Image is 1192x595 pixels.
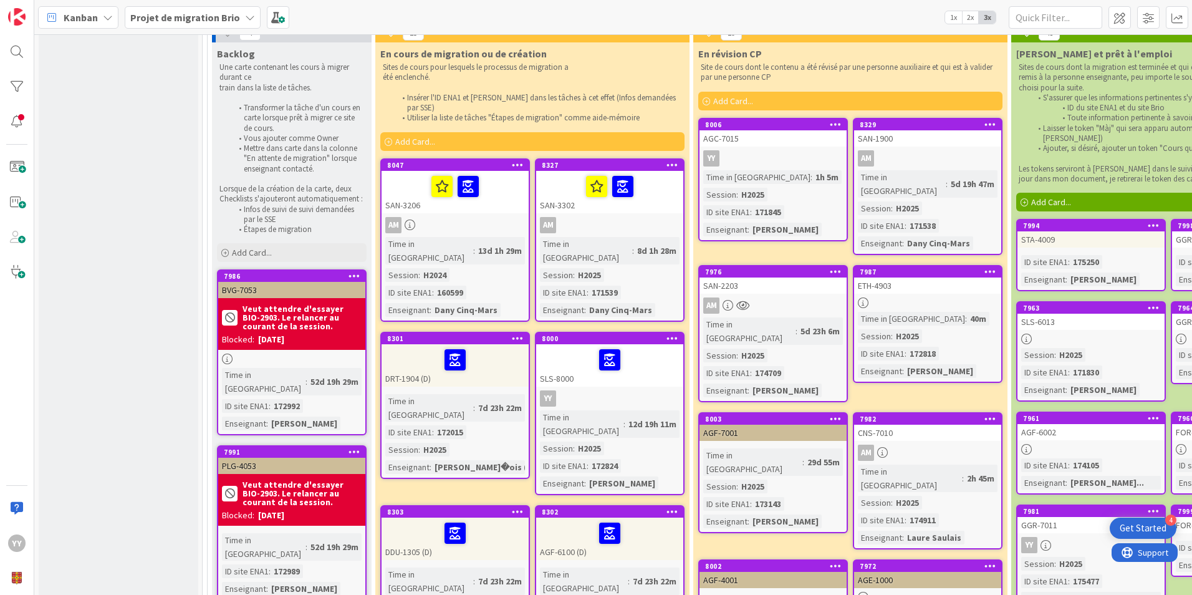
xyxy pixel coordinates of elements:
div: YY [540,390,556,407]
b: Projet de migration Brio [130,11,240,24]
div: [PERSON_NAME] [1067,383,1140,397]
span: : [432,425,434,439]
div: AGC-7015 [699,130,847,147]
div: 7d 23h 22m [475,574,525,588]
div: ID site ENA1 [703,205,750,219]
span: : [1065,383,1067,397]
div: H2025 [893,496,922,510]
div: 8006 [699,119,847,130]
div: SAN-3206 [382,171,529,213]
div: 7994STA-4009 [1017,220,1165,248]
div: 173143 [752,497,784,511]
div: ID site ENA1 [222,564,269,578]
div: 8301DRT-1904 (D) [382,333,529,387]
span: : [905,219,906,233]
span: Add Card... [395,136,435,147]
span: : [473,244,475,258]
span: : [269,399,271,413]
div: H2025 [738,349,767,362]
div: H2025 [1056,348,1085,362]
a: 8327SAN-3302AMTime in [GEOGRAPHIC_DATA]:8d 1h 28mSession:H2025ID site ENA1:171539Enseignant:Dany ... [535,158,685,322]
span: : [747,384,749,397]
div: Open Get Started checklist, remaining modules: 4 [1110,518,1176,539]
div: 7961 [1023,414,1165,423]
div: ID site ENA1 [703,497,750,511]
span: : [473,574,475,588]
div: BVG-7053 [218,282,365,298]
div: ID site ENA1 [1021,574,1068,588]
span: : [430,460,431,474]
span: : [1068,365,1070,379]
div: ID site ENA1 [1021,365,1068,379]
a: 7982CNS-7010AMTime in [GEOGRAPHIC_DATA]:2h 45mSession:H2025ID site ENA1:174911Enseignant:Laure Sa... [853,412,1002,549]
div: Time in [GEOGRAPHIC_DATA] [540,410,623,438]
div: [DATE] [258,333,284,346]
div: 7982CNS-7010 [854,414,1001,441]
b: Veut attendre d'essayer BIO-2903. Le relancer au courant de la session. [243,480,362,506]
span: : [587,286,589,299]
span: : [1065,273,1067,286]
div: AGF-7001 [699,425,847,441]
div: 8000SLS-8000 [536,333,683,387]
a: 7987ETH-4903Time in [GEOGRAPHIC_DATA]:40mSession:H2025ID site ENA1:172818Enseignant:[PERSON_NAME] [853,265,1002,383]
div: ID site ENA1 [385,286,432,299]
div: 7d 23h 22m [475,401,525,415]
div: YY [536,390,683,407]
span: : [584,476,586,490]
div: 7986 [218,271,365,282]
div: AM [858,150,874,167]
div: 8000 [542,334,683,343]
div: 174105 [1070,458,1102,472]
div: [PERSON_NAME] [904,364,976,378]
div: YY [703,150,719,167]
span: : [902,236,904,250]
span: : [736,349,738,362]
span: : [891,496,893,510]
div: 5d 19h 47m [948,177,997,191]
span: : [750,497,752,511]
span: : [1068,574,1070,588]
div: SAN-1900 [854,130,1001,147]
div: Enseignant [385,303,430,317]
span: : [305,375,307,389]
span: : [623,417,625,431]
div: Enseignant [703,223,747,236]
a: 8006AGC-7015YYTime in [GEOGRAPHIC_DATA]:1h 5mSession:H2025ID site ENA1:171845Enseignant:[PERSON_N... [698,118,848,241]
span: : [736,188,738,201]
div: 8302 [542,508,683,516]
div: 7982 [860,415,1001,423]
div: 175477 [1070,574,1102,588]
div: 8d 1h 28m [634,244,680,258]
a: 8003AGF-7001Time in [GEOGRAPHIC_DATA]:29d 55mSession:H2025ID site ENA1:173143Enseignant:[PERSON_N... [698,412,848,533]
div: Enseignant [540,476,584,490]
div: Enseignant [540,303,584,317]
div: Session [858,329,891,343]
div: Blocked: [222,509,254,522]
div: Blocked: [222,333,254,346]
div: Enseignant [1021,383,1065,397]
div: Time in [GEOGRAPHIC_DATA] [540,237,632,264]
div: Time in [GEOGRAPHIC_DATA] [703,170,810,184]
span: : [430,303,431,317]
div: Time in [GEOGRAPHIC_DATA] [858,170,946,198]
div: 8327 [542,161,683,170]
div: AGF-6100 (D) [536,518,683,560]
a: 8329SAN-1900AMTime in [GEOGRAPHIC_DATA]:5d 19h 47mSession:H2025ID site ENA1:171538Enseignant:Dany... [853,118,1002,255]
span: : [802,455,804,469]
div: 174709 [752,366,784,380]
div: Time in [GEOGRAPHIC_DATA] [540,568,628,595]
div: STA-4009 [1017,231,1165,248]
span: : [587,459,589,473]
div: 7994 [1017,220,1165,231]
span: : [473,401,475,415]
div: 29d 55m [804,455,843,469]
div: 4 [1165,515,1176,526]
div: 172989 [271,564,303,578]
b: Veut attendre d'essayer BIO-2903. Le relancer au courant de la session. [243,304,362,331]
span: : [965,312,967,326]
span: : [891,201,893,215]
div: Enseignant [858,531,902,544]
span: : [632,244,634,258]
div: [PERSON_NAME] [268,417,340,430]
div: 171830 [1070,365,1102,379]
